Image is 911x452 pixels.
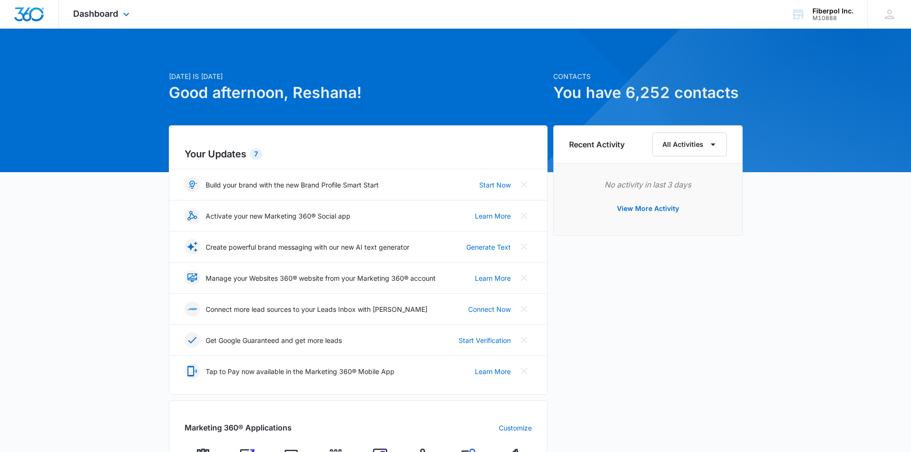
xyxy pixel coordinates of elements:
h1: Good afternoon, Reshana! [169,81,548,104]
a: Connect Now [468,304,511,314]
a: Learn More [475,273,511,283]
button: Close [516,332,532,348]
a: Customize [499,423,532,433]
h1: You have 6,252 contacts [553,81,743,104]
button: View More Activity [607,197,689,220]
p: Activate your new Marketing 360® Social app [206,211,351,221]
span: Dashboard [73,9,118,19]
p: Contacts [553,71,743,81]
a: Start Verification [459,335,511,345]
div: 7 [250,148,262,160]
p: [DATE] is [DATE] [169,71,548,81]
p: Tap to Pay now available in the Marketing 360® Mobile App [206,366,395,376]
p: Connect more lead sources to your Leads Inbox with [PERSON_NAME] [206,304,428,314]
button: Close [516,301,532,317]
button: Close [516,177,532,192]
h2: Marketing 360® Applications [185,422,292,433]
h6: Recent Activity [569,139,625,150]
p: No activity in last 3 days [569,179,727,190]
a: Start Now [479,180,511,190]
a: Learn More [475,211,511,221]
button: Close [516,270,532,286]
div: account name [812,7,854,15]
button: All Activities [652,132,727,156]
p: Create powerful brand messaging with our new AI text generator [206,242,409,252]
button: Close [516,208,532,223]
p: Get Google Guaranteed and get more leads [206,335,342,345]
button: Close [516,239,532,254]
h2: Your Updates [185,147,532,161]
button: Close [516,364,532,379]
a: Generate Text [466,242,511,252]
div: account id [812,15,854,22]
p: Manage your Websites 360® website from your Marketing 360® account [206,273,436,283]
a: Learn More [475,366,511,376]
p: Build your brand with the new Brand Profile Smart Start [206,180,379,190]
